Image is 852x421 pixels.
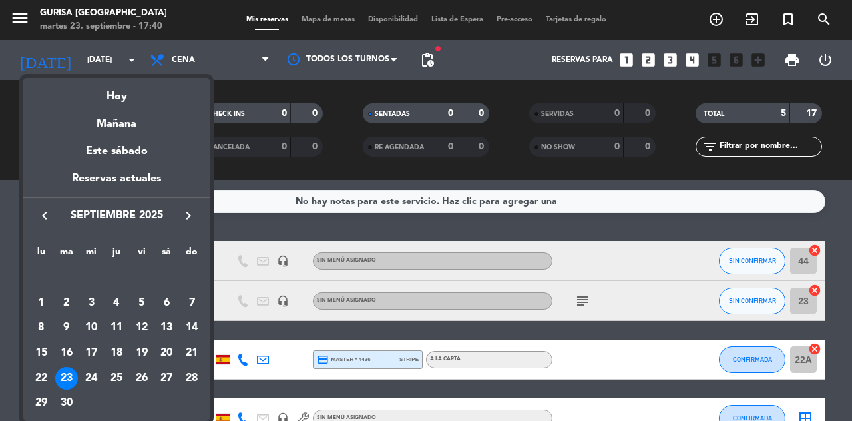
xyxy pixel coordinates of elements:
[30,367,53,390] div: 22
[23,105,210,133] div: Mañana
[104,340,129,366] td: 18 de septiembre de 2025
[154,244,180,265] th: sábado
[79,366,104,391] td: 24 de septiembre de 2025
[154,366,180,391] td: 27 de septiembre de 2025
[29,244,54,265] th: lunes
[105,292,128,314] div: 4
[176,207,200,224] button: keyboard_arrow_right
[30,316,53,339] div: 8
[104,290,129,316] td: 4 de septiembre de 2025
[155,292,178,314] div: 6
[30,292,53,314] div: 1
[54,390,79,416] td: 30 de septiembre de 2025
[104,366,129,391] td: 25 de septiembre de 2025
[104,315,129,340] td: 11 de septiembre de 2025
[55,367,78,390] div: 23
[180,367,203,390] div: 28
[154,290,180,316] td: 6 de septiembre de 2025
[179,366,204,391] td: 28 de septiembre de 2025
[104,244,129,265] th: jueves
[180,316,203,339] div: 14
[54,290,79,316] td: 2 de septiembre de 2025
[54,366,79,391] td: 23 de septiembre de 2025
[29,315,54,340] td: 8 de septiembre de 2025
[179,340,204,366] td: 21 de septiembre de 2025
[80,367,103,390] div: 24
[55,392,78,414] div: 30
[23,170,210,197] div: Reservas actuales
[29,390,54,416] td: 29 de septiembre de 2025
[130,342,153,364] div: 19
[55,316,78,339] div: 9
[130,316,153,339] div: 12
[55,342,78,364] div: 16
[180,208,196,224] i: keyboard_arrow_right
[23,133,210,170] div: Este sábado
[23,78,210,105] div: Hoy
[155,342,178,364] div: 20
[79,244,104,265] th: miércoles
[129,244,154,265] th: viernes
[129,340,154,366] td: 19 de septiembre de 2025
[37,208,53,224] i: keyboard_arrow_left
[30,392,53,414] div: 29
[130,367,153,390] div: 26
[54,340,79,366] td: 16 de septiembre de 2025
[155,367,178,390] div: 27
[154,315,180,340] td: 13 de septiembre de 2025
[80,342,103,364] div: 17
[29,265,204,290] td: SEP.
[179,290,204,316] td: 7 de septiembre de 2025
[105,316,128,339] div: 11
[105,367,128,390] div: 25
[105,342,128,364] div: 18
[30,342,53,364] div: 15
[180,342,203,364] div: 21
[55,292,78,314] div: 2
[155,316,178,339] div: 13
[79,340,104,366] td: 17 de septiembre de 2025
[154,340,180,366] td: 20 de septiembre de 2025
[80,316,103,339] div: 10
[57,207,176,224] span: septiembre 2025
[130,292,153,314] div: 5
[54,315,79,340] td: 9 de septiembre de 2025
[179,315,204,340] td: 14 de septiembre de 2025
[29,340,54,366] td: 15 de septiembre de 2025
[33,207,57,224] button: keyboard_arrow_left
[29,366,54,391] td: 22 de septiembre de 2025
[129,366,154,391] td: 26 de septiembre de 2025
[80,292,103,314] div: 3
[179,244,204,265] th: domingo
[180,292,203,314] div: 7
[129,290,154,316] td: 5 de septiembre de 2025
[79,290,104,316] td: 3 de septiembre de 2025
[54,244,79,265] th: martes
[29,290,54,316] td: 1 de septiembre de 2025
[129,315,154,340] td: 12 de septiembre de 2025
[79,315,104,340] td: 10 de septiembre de 2025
